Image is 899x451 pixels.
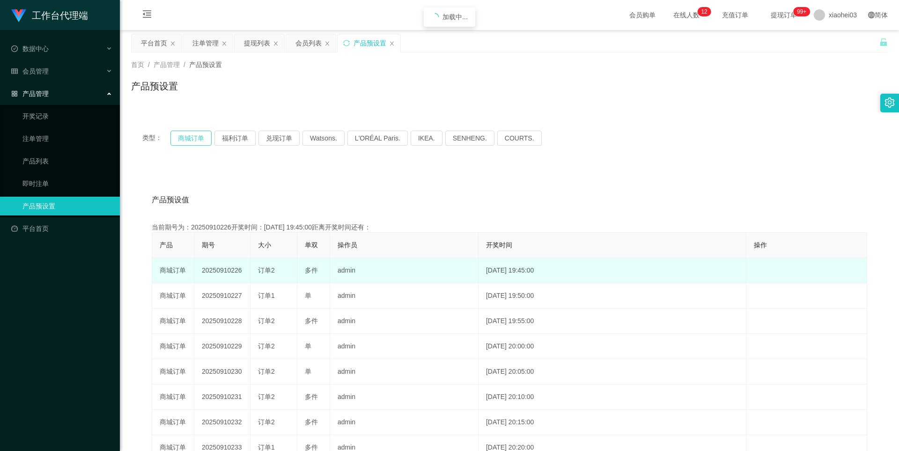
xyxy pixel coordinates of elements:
div: 注单管理 [192,34,219,52]
td: [DATE] 20:10:00 [479,384,746,410]
td: admin [330,283,479,309]
a: 即时注单 [22,174,112,193]
i: 图标: appstore-o [11,90,18,97]
button: 福利订单 [214,131,256,146]
span: 期号 [202,241,215,249]
span: 产品管理 [154,61,180,68]
td: admin [330,410,479,435]
img: logo.9652507e.png [11,9,26,22]
i: 图标: check-circle-o [11,45,18,52]
span: 在线人数 [669,12,704,18]
button: 商城订单 [170,131,212,146]
span: 数据中心 [11,45,49,52]
button: IKEA. [411,131,442,146]
span: 单 [305,368,311,375]
span: 订单1 [258,444,275,451]
span: / [148,61,150,68]
div: 当前期号为：20250910226开奖时间：[DATE] 19:45:00距离开奖时间还有： [152,222,867,232]
td: [DATE] 20:15:00 [479,410,746,435]
td: 20250910229 [194,334,251,359]
a: 产品预设置 [22,197,112,215]
span: 订单2 [258,342,275,350]
button: Watsons. [302,131,345,146]
div: 产品预设置 [354,34,386,52]
button: 兑现订单 [258,131,300,146]
td: [DATE] 19:45:00 [479,258,746,283]
span: 订单2 [258,393,275,400]
span: 操作 [754,241,767,249]
span: 产品管理 [11,90,49,97]
p: 2 [704,7,707,16]
span: 订单2 [258,266,275,274]
i: 图标: unlock [879,38,888,46]
td: 商城订单 [152,359,194,384]
span: 充值订单 [717,12,753,18]
td: 商城订单 [152,258,194,283]
span: 产品预设值 [152,194,189,206]
span: 订单1 [258,292,275,299]
span: 订单2 [258,317,275,325]
a: 工作台代理端 [11,11,88,19]
i: 图标: close [324,41,330,46]
span: 订单2 [258,368,275,375]
span: 开奖时间 [486,241,512,249]
span: 多件 [305,418,318,426]
td: admin [330,258,479,283]
span: / [184,61,185,68]
td: [DATE] 19:55:00 [479,309,746,334]
button: SENHENG. [445,131,494,146]
td: admin [330,384,479,410]
i: 图标: setting [884,97,895,108]
td: 20250910228 [194,309,251,334]
span: 多件 [305,444,318,451]
span: 会员管理 [11,67,49,75]
span: 多件 [305,266,318,274]
div: 平台首页 [141,34,167,52]
span: 类型： [142,131,170,146]
h1: 产品预设置 [131,79,178,93]
td: 商城订单 [152,410,194,435]
td: 商城订单 [152,309,194,334]
span: 提现订单 [766,12,802,18]
td: [DATE] 20:00:00 [479,334,746,359]
span: 操作员 [338,241,357,249]
i: 图标: close [170,41,176,46]
a: 产品列表 [22,152,112,170]
td: 20250910226 [194,258,251,283]
div: 提现列表 [244,34,270,52]
i: 图标: close [273,41,279,46]
span: 加载中... [442,13,468,21]
span: 多件 [305,393,318,400]
sup: 1161 [793,7,810,16]
i: 图标: close [221,41,227,46]
i: 图标: table [11,68,18,74]
sup: 12 [697,7,711,16]
i: 图标: close [389,41,395,46]
a: 注单管理 [22,129,112,148]
td: admin [330,309,479,334]
a: 图标: dashboard平台首页 [11,219,112,238]
h1: 工作台代理端 [32,0,88,30]
span: 大小 [258,241,271,249]
td: 20250910227 [194,283,251,309]
button: L'ORÉAL Paris. [347,131,408,146]
span: 多件 [305,317,318,325]
td: [DATE] 19:50:00 [479,283,746,309]
td: 商城订单 [152,334,194,359]
div: 会员列表 [295,34,322,52]
td: 20250910230 [194,359,251,384]
i: icon: loading [431,13,439,21]
a: 开奖记录 [22,107,112,126]
p: 1 [701,7,704,16]
td: 20250910232 [194,410,251,435]
span: 产品 [160,241,173,249]
i: 图标: menu-fold [131,0,163,30]
span: 订单2 [258,418,275,426]
span: 首页 [131,61,144,68]
td: 商城订单 [152,283,194,309]
i: 图标: global [868,12,875,18]
span: 产品预设置 [189,61,222,68]
span: 单 [305,292,311,299]
td: admin [330,334,479,359]
button: COURTS. [497,131,542,146]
